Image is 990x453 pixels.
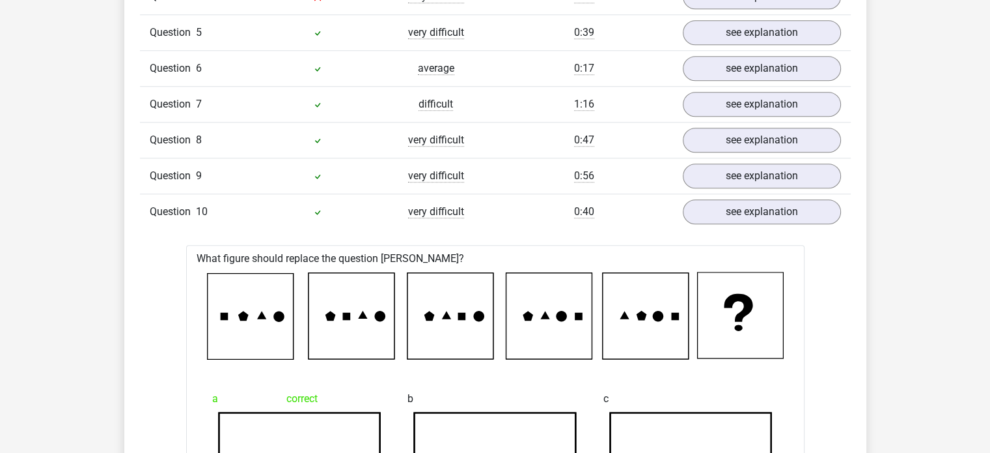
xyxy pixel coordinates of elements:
[683,56,841,81] a: see explanation
[196,98,202,110] span: 7
[150,61,196,76] span: Question
[418,62,454,75] span: average
[408,169,464,183] span: very difficult
[683,128,841,153] a: see explanation
[196,169,202,182] span: 9
[574,169,594,183] span: 0:56
[150,204,196,220] span: Question
[408,26,464,39] span: very difficult
[196,26,202,38] span: 5
[196,62,202,74] span: 6
[150,132,196,148] span: Question
[212,386,218,412] span: a
[407,386,413,412] span: b
[603,386,609,412] span: c
[683,20,841,45] a: see explanation
[196,134,202,146] span: 8
[419,98,453,111] span: difficult
[150,25,196,40] span: Question
[683,199,841,224] a: see explanation
[196,205,208,218] span: 10
[683,164,841,188] a: see explanation
[212,386,387,412] div: correct
[574,98,594,111] span: 1:16
[408,134,464,147] span: very difficult
[150,96,196,112] span: Question
[408,205,464,218] span: very difficult
[574,205,594,218] span: 0:40
[683,92,841,117] a: see explanation
[574,26,594,39] span: 0:39
[574,134,594,147] span: 0:47
[150,168,196,184] span: Question
[574,62,594,75] span: 0:17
